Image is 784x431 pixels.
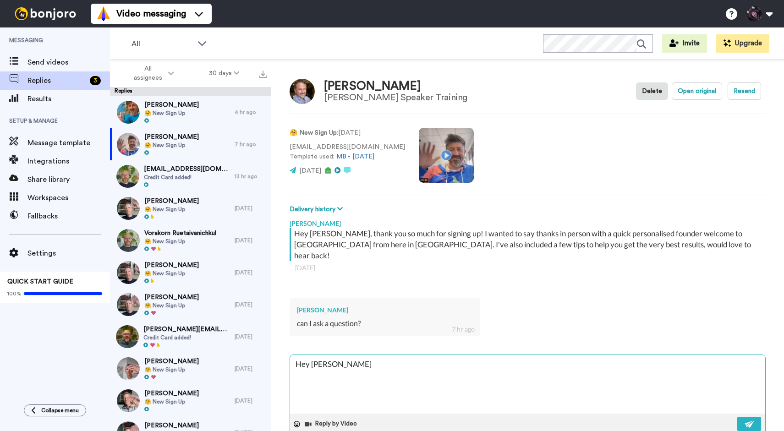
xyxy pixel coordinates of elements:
[235,397,267,404] div: [DATE]
[299,168,321,174] span: [DATE]
[144,206,199,213] span: 🤗 New Sign Up
[116,165,139,188] img: 3e171f2a-8c1a-4003-8a59-003ea36dbb8d-thumb.jpg
[110,353,271,385] a: [PERSON_NAME]🤗 New Sign Up[DATE]
[24,404,86,416] button: Collapse menu
[110,256,271,289] a: [PERSON_NAME]🤗 New Sign Up[DATE]
[235,237,267,244] div: [DATE]
[290,355,765,414] textarea: Hey D
[144,196,199,206] span: [PERSON_NAME]
[110,87,271,96] div: Replies
[144,293,199,302] span: [PERSON_NAME]
[716,34,769,53] button: Upgrade
[144,164,230,174] span: [EMAIL_ADDRESS][DOMAIN_NAME]
[235,269,267,276] div: [DATE]
[257,66,269,80] button: Export all results that match these filters now.
[117,101,140,124] img: 80cd8fa1-f294-4840-b6ba-760efde15a72-thumb.jpg
[112,60,192,86] button: All assignees
[27,57,110,68] span: Send videos
[235,173,267,180] div: 13 hr ago
[110,160,271,192] a: [EMAIL_ADDRESS][DOMAIN_NAME]Credit Card added!13 hr ago
[636,82,668,100] button: Delete
[290,130,337,136] strong: 🤗 New Sign Up
[132,38,193,49] span: All
[117,389,140,412] img: 605b730f-86d2-4b1c-ad08-0fdc43cc8c10-thumb.jpg
[235,365,267,372] div: [DATE]
[110,192,271,224] a: [PERSON_NAME]🤗 New Sign Up[DATE]
[144,270,199,277] span: 🤗 New Sign Up
[27,93,110,104] span: Results
[290,79,315,104] img: Image of Daniel Pennington
[144,100,199,109] span: [PERSON_NAME]
[728,82,761,100] button: Resend
[110,224,271,256] a: Vorakorn Ruetaivanichkul🤗 New Sign Up[DATE]
[290,204,345,214] button: Delivery history
[290,128,405,138] p: : [DATE]
[110,289,271,321] a: [PERSON_NAME]🤗 New Sign Up[DATE]
[235,205,267,212] div: [DATE]
[235,109,267,116] div: 4 hr ago
[117,357,140,380] img: 6a42e8aa-c9a8-4302-90c1-d0547754cef2-thumb.jpg
[144,357,199,366] span: [PERSON_NAME]
[295,263,760,273] div: [DATE]
[144,109,199,117] span: 🤗 New Sign Up
[110,96,271,128] a: [PERSON_NAME]🤗 New Sign Up4 hr ago
[235,141,267,148] div: 7 hr ago
[452,325,475,334] div: 7 hr ago
[27,156,110,167] span: Integrations
[117,261,140,284] img: 5ca9e2c7-4c05-4a82-9f85-54e3d187bfe2-thumb.jpg
[117,229,140,252] img: f33cda64-340f-4753-b3ac-5768991b72f7-thumb.jpg
[27,75,86,86] span: Replies
[144,398,199,405] span: 🤗 New Sign Up
[27,137,110,148] span: Message template
[116,325,139,348] img: ac519f94-ef5f-4835-b5e1-51563c9d4347-thumb.jpg
[144,142,199,149] span: 🤗 New Sign Up
[144,238,216,245] span: 🤗 New Sign Up
[294,228,763,261] div: Hey [PERSON_NAME], thank you so much for signing up! I wanted to say thanks in person with a quic...
[297,318,473,329] div: can I ask a question?
[27,192,110,203] span: Workspaces
[117,197,140,220] img: 3d9aadb5-ec8d-4a16-bcd2-45614f6a49a5-thumb.jpg
[324,80,467,93] div: [PERSON_NAME]
[662,34,707,53] button: Invite
[144,302,199,309] span: 🤗 New Sign Up
[116,7,186,20] span: Video messaging
[192,65,257,82] button: 30 days
[41,407,79,414] span: Collapse menu
[672,82,722,100] button: Open original
[7,278,73,285] span: QUICK START GUIDE
[290,142,405,162] p: [EMAIL_ADDRESS][DOMAIN_NAME] Template used:
[90,76,101,85] div: 3
[143,325,230,334] span: [PERSON_NAME][EMAIL_ADDRESS][DOMAIN_NAME]
[11,7,80,20] img: bj-logo-header-white.svg
[96,6,111,21] img: vm-color.svg
[110,128,271,160] a: [PERSON_NAME]🤗 New Sign Up7 hr ago
[144,389,199,398] span: [PERSON_NAME]
[27,248,110,259] span: Settings
[144,366,199,373] span: 🤗 New Sign Up
[7,290,22,297] span: 100%
[143,334,230,341] span: Credit Card added!
[144,229,216,238] span: Vorakorn Ruetaivanichkul
[117,293,140,316] img: db8ce8f7-37e6-45f1-b482-8a4a7fdb2a22-thumb.jpg
[235,301,267,308] div: [DATE]
[117,133,140,156] img: 0f53e3be-fb35-4fb8-803a-95d38840c2ca-thumb.jpg
[144,132,199,142] span: [PERSON_NAME]
[144,174,230,181] span: Credit Card added!
[235,333,267,340] div: [DATE]
[297,306,473,315] div: [PERSON_NAME]
[129,64,166,82] span: All assignees
[110,385,271,417] a: [PERSON_NAME]🤗 New Sign Up[DATE]
[745,420,755,428] img: send-white.svg
[27,174,110,185] span: Share library
[110,321,271,353] a: [PERSON_NAME][EMAIL_ADDRESS][DOMAIN_NAME]Credit Card added![DATE]
[144,261,199,270] span: [PERSON_NAME]
[144,421,199,430] span: [PERSON_NAME]
[324,93,467,103] div: [PERSON_NAME] Speaker Training
[290,214,766,228] div: [PERSON_NAME]
[336,153,374,160] a: MB - [DATE]
[27,211,110,222] span: Fallbacks
[259,71,267,78] img: export.svg
[304,417,360,431] button: Reply by Video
